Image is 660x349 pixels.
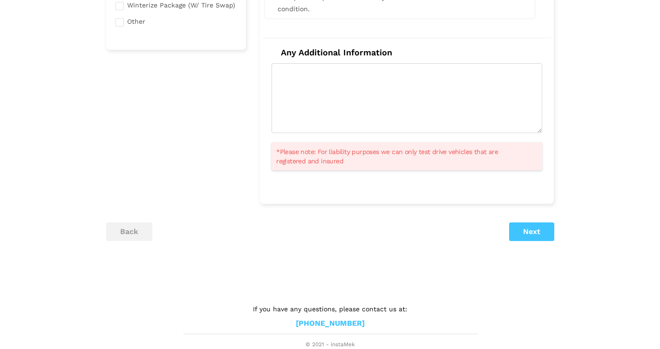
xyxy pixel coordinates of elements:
button: back [106,222,152,241]
button: Next [509,222,554,241]
a: [PHONE_NUMBER] [296,319,365,329]
h4: Any Additional Information [272,47,542,58]
span: *Please note: For liability purposes we can only test drive vehicles that are registered and insured [276,147,526,166]
p: If you have any questions, please contact us at: [184,304,477,314]
span: © 2021 - instaMek [184,341,477,349]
